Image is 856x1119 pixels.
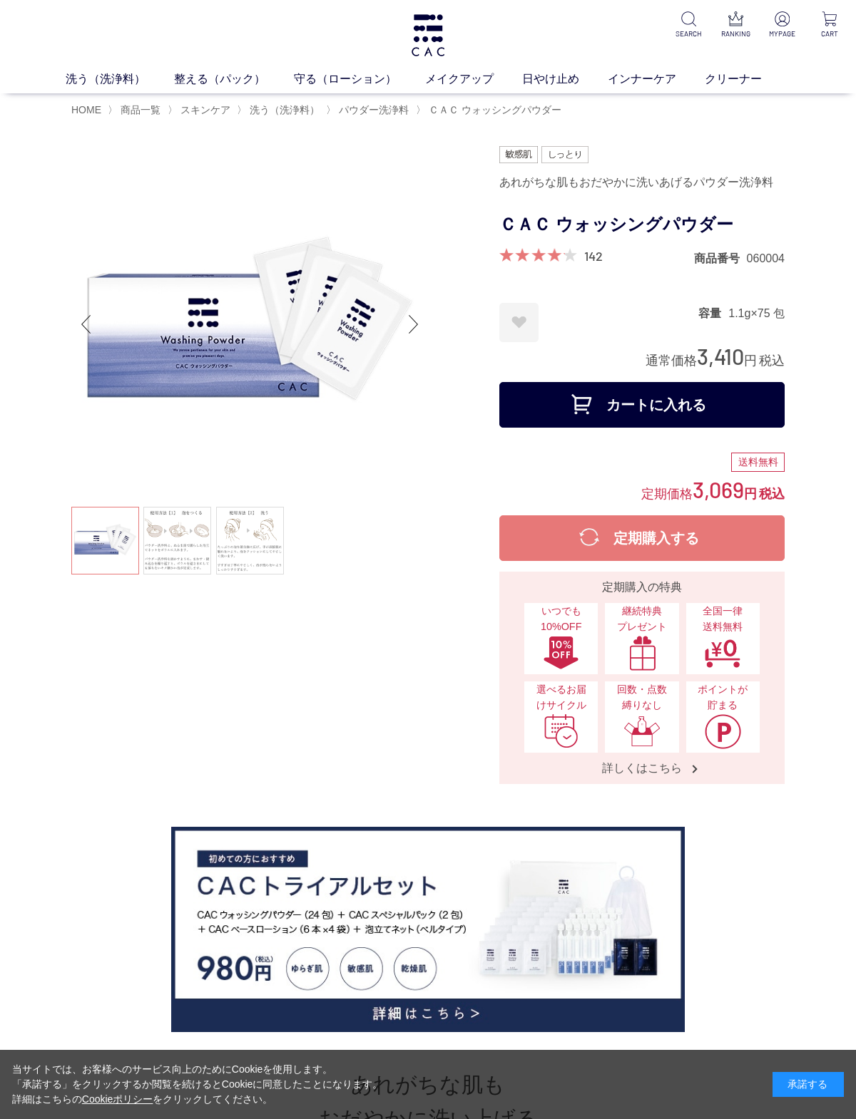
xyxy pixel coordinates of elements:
[505,579,779,596] div: 定期購入の特典
[744,354,757,368] span: 円
[499,146,538,163] img: 敏感肌
[108,103,164,117] li: 〉
[694,251,747,266] dt: 商品番号
[612,682,671,713] span: 回数・点数縛りなし
[698,306,728,321] dt: 容量
[693,476,744,502] span: 3,069
[612,604,671,634] span: 継続特典 プレゼント
[693,604,753,634] span: 全国一律 送料無料
[426,104,561,115] a: ＣＡＣ ウォッシングパウダー
[531,682,591,713] span: 選べるお届けサイクル
[768,29,798,39] p: MYPAGE
[815,11,845,39] a: CART
[171,827,685,1032] img: CACトライアルセット
[409,14,447,56] img: logo
[759,487,785,501] span: 税込
[522,71,608,88] a: 日やけ止め
[673,11,703,39] a: SEARCH
[121,104,160,115] span: 商品一覧
[499,382,785,428] button: カートに入れる
[541,146,588,163] img: しっとり
[728,306,785,321] dd: 1.1g×75 包
[71,104,101,115] a: HOME
[623,635,661,671] img: 継続特典プレゼント
[747,251,785,266] dd: 060004
[294,71,425,88] a: 守る（ローション）
[425,71,522,88] a: メイクアップ
[174,71,294,88] a: 整える（パック）
[82,1093,153,1105] a: Cookieポリシー
[339,104,409,115] span: パウダー洗浄料
[759,354,785,368] span: 税込
[180,104,230,115] span: スキンケア
[499,209,785,241] h1: ＣＡＣ ウォッシングパウダー
[704,635,741,671] img: 全国一律送料無料
[429,104,561,115] span: ＣＡＣ ウォッシングパウダー
[499,303,539,342] a: お気に入りに登録する
[731,453,785,473] div: 送料無料
[543,713,580,749] img: 選べるお届けサイクル
[237,103,323,117] li: 〉
[704,713,741,749] img: ポイントが貯まる
[744,487,757,501] span: 円
[531,604,591,634] span: いつでも10%OFF
[720,29,750,39] p: RANKING
[646,354,697,368] span: 通常価格
[71,296,100,353] div: Previous slide
[815,29,845,39] p: CART
[399,296,428,353] div: Next slide
[118,104,160,115] a: 商品一覧
[416,103,565,117] li: 〉
[66,71,174,88] a: 洗う（洗浄料）
[247,104,320,115] a: 洗う（洗浄料）
[71,146,428,502] img: ＣＡＣ ウォッシングパウダー
[673,29,703,39] p: SEARCH
[12,1062,383,1107] div: 当サイトでは、お客様へのサービス向上のためにCookieを使用します。 「承諾する」をクリックするか閲覧を続けるとCookieに同意したことになります。 詳細はこちらの をクリックしてください。
[499,515,785,561] button: 定期購入する
[623,713,661,749] img: 回数・点数縛りなし
[336,104,409,115] a: パウダー洗浄料
[499,170,785,195] div: あれがちな肌もおだやかに洗いあげるパウダー洗浄料
[168,103,234,117] li: 〉
[608,71,705,88] a: インナーケア
[250,104,320,115] span: 洗う（洗浄料）
[584,248,603,264] a: 142
[641,485,693,501] span: 定期価格
[326,103,412,117] li: 〉
[178,104,230,115] a: スキンケア
[543,635,580,671] img: いつでも10%OFF
[588,760,696,775] span: 詳しくはこちら
[705,71,790,88] a: クリーナー
[499,572,785,784] a: 定期購入の特典 いつでも10%OFFいつでも10%OFF 継続特典プレゼント継続特典プレゼント 全国一律送料無料全国一律送料無料 選べるお届けサイクル選べるお届けサイクル 回数・点数縛りなし回数...
[773,1072,844,1097] div: 承諾する
[697,343,744,369] span: 3,410
[768,11,798,39] a: MYPAGE
[693,682,753,713] span: ポイントが貯まる
[720,11,750,39] a: RANKING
